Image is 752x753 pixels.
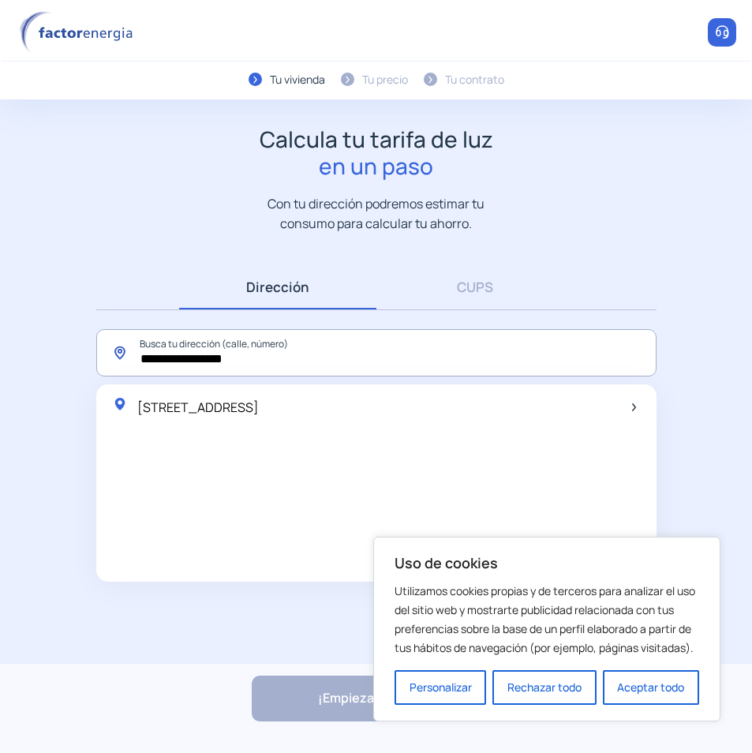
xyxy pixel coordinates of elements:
div: Tu contrato [445,71,504,88]
div: Tu vivienda [270,71,325,88]
a: CUPS [376,264,574,309]
p: Con tu dirección podremos estimar tu consumo para calcular tu ahorro. [252,194,500,233]
div: Uso de cookies [373,537,720,721]
p: Utilizamos cookies propias y de terceros para analizar el uso del sitio web y mostrarte publicida... [395,582,699,657]
img: llamar [714,24,730,40]
a: Dirección [179,264,376,309]
span: [STREET_ADDRESS] [137,399,259,416]
button: Rechazar todo [492,670,596,705]
img: location-pin-green.svg [112,396,128,412]
p: Uso de cookies [395,553,699,572]
img: logo factor [16,11,142,54]
span: en un paso [260,153,493,180]
button: Aceptar todo [603,670,699,705]
img: arrow-next-item.svg [632,403,636,411]
button: Personalizar [395,670,486,705]
h1: Calcula tu tarifa de luz [260,126,493,179]
div: Tu precio [362,71,408,88]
